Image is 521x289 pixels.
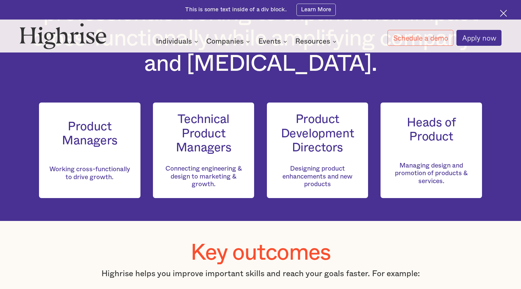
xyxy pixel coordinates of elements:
div: Connecting engineering & design to marketing & growth. [163,165,244,188]
h3: Technical Product Managers [163,112,244,155]
div: Resources [295,38,330,45]
img: Cross icon [500,10,507,17]
h1: Key outcomes [190,240,330,266]
div: Events [258,38,289,45]
div: Resources [295,38,338,45]
div: Companies [206,38,244,45]
h3: Heads of Product [390,116,472,144]
div: Individuals [156,38,200,45]
p: Highrise helps you improve important skills and reach your goals faster. For example: [101,269,420,279]
div: Individuals [156,38,192,45]
div: Working cross-functionally to drive growth. [49,158,130,181]
div: Events [258,38,281,45]
a: Apply now [456,30,502,46]
div: Companies [206,38,252,45]
div: This is some text inside of a div block. [185,6,286,13]
img: Highrise logo [19,23,107,49]
div: Managing design and promotion of products & services. [390,154,472,185]
h3: Product Managers [49,120,130,148]
a: Learn More [296,4,336,16]
h3: Product Development Directors [277,112,358,155]
div: Designing product enhancements and new products [277,165,358,188]
a: Schedule a demo [388,30,453,46]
